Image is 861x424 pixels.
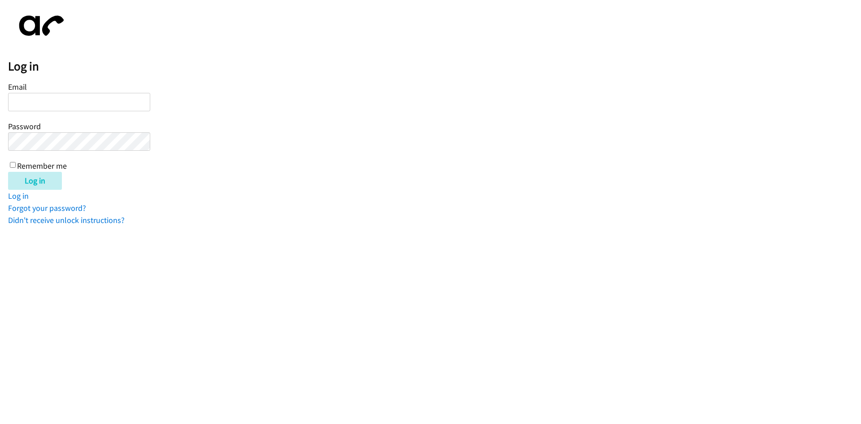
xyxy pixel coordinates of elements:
[8,215,125,225] a: Didn't receive unlock instructions?
[8,8,71,44] img: aphone-8a226864a2ddd6a5e75d1ebefc011f4aa8f32683c2d82f3fb0802fe031f96514.svg
[17,161,67,171] label: Remember me
[8,203,86,213] a: Forgot your password?
[8,59,861,74] h2: Log in
[8,191,29,201] a: Log in
[8,121,41,131] label: Password
[8,172,62,190] input: Log in
[8,82,27,92] label: Email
